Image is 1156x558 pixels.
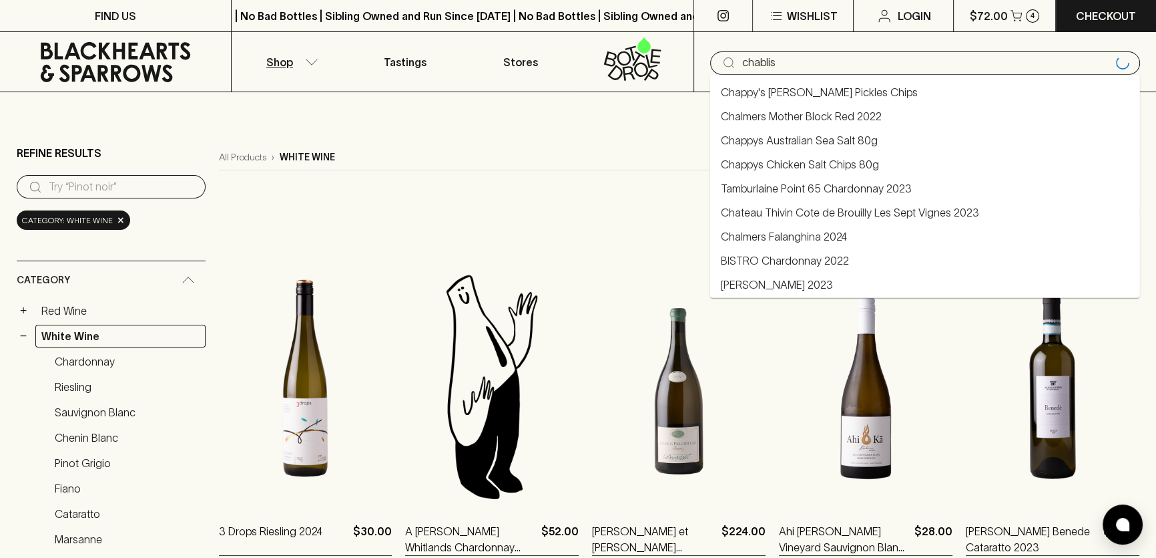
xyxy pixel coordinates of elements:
a: Chappys Chicken Salt Chips 80g [721,156,879,172]
a: Red Wine [35,299,206,322]
a: Riesling [49,376,206,398]
a: Sauvignon Blanc [49,401,206,424]
a: Pinot Grigio [49,452,206,474]
img: Agnes et Didier Dauvissat Beauroy 1er Chablis Magnum 2021 [592,269,766,503]
input: Try "Pinot noir" [742,52,1111,74]
img: 3 Drops Riesling 2024 [219,269,392,503]
a: BISTRO Chardonnay 2022 [721,253,849,269]
p: Wishlist [787,8,838,24]
p: $37.00 [1103,523,1139,555]
span: Category [17,272,70,289]
a: Chateau Thivin Cote de Brouilly Les Sept Vignes 2023 [721,204,979,221]
a: Chalmers Falanghina 2024 [721,229,847,245]
a: 3 Drops Riesling 2024 [219,523,322,555]
p: white wine [280,150,335,164]
button: Shop [232,32,347,92]
p: $52.00 [541,523,579,555]
a: Chappys Australian Sea Salt 80g [721,132,878,148]
span: × [117,213,125,227]
a: [PERSON_NAME] et [PERSON_NAME] Beauroy 1er Chablis Magnum 2021 [592,523,716,555]
a: Marsanne [49,528,206,551]
img: Blackhearts & Sparrows Man [405,269,579,503]
a: [PERSON_NAME] 2023 [721,277,833,293]
a: All Products [219,150,266,164]
p: $224.00 [721,523,766,555]
a: Cataratto [49,503,206,525]
span: Category: white wine [22,214,113,227]
a: White Wine [35,325,206,347]
button: + [17,304,30,317]
p: Tastings [384,54,426,70]
a: Chalmers Mother Block Red 2022 [721,108,882,124]
p: FIND US [95,8,136,24]
a: A [PERSON_NAME] Whitlands Chardonnay 2023 [405,523,536,555]
a: Chenin Blanc [49,426,206,449]
input: Try “Pinot noir” [49,176,195,198]
a: Tastings [347,32,463,92]
a: [PERSON_NAME] Benede Cataratto 2023 [966,523,1098,555]
p: Checkout [1076,8,1136,24]
p: Stores [503,54,538,70]
a: Chardonnay [49,350,206,373]
p: › [272,150,274,164]
img: bubble-icon [1116,518,1129,531]
button: − [17,329,30,343]
div: Category [17,261,206,299]
p: Shop [266,54,293,70]
a: Stores [463,32,578,92]
img: Alessandro di Camporeale Benede Cataratto 2023 [966,269,1139,503]
p: $30.00 [353,523,392,555]
a: Fiano [49,477,206,500]
p: Login [898,8,931,24]
p: Refine Results [17,145,101,161]
p: 4 [1031,12,1035,19]
p: $72.00 [970,8,1008,24]
p: $28.00 [914,523,952,555]
a: Tamburlaine Point 65 Chardonnay 2023 [721,180,912,196]
a: Chappy's [PERSON_NAME] Pickles Chips [721,84,918,100]
img: Ahi Ka Blackmore Vineyard Sauvignon Blanc 2023 [779,269,952,503]
a: Ahi [PERSON_NAME] Vineyard Sauvignon Blanc 2023 [779,523,909,555]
